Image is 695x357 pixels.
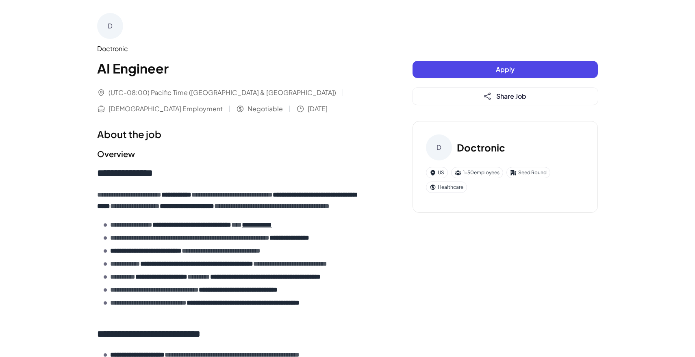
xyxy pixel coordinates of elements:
div: D [426,134,452,160]
div: US [426,167,448,178]
span: Share Job [496,92,526,100]
button: Apply [413,61,598,78]
span: [DATE] [308,104,328,114]
div: Healthcare [426,182,467,193]
div: D [97,13,123,39]
span: [DEMOGRAPHIC_DATA] Employment [109,104,223,114]
span: (UTC-08:00) Pacific Time ([GEOGRAPHIC_DATA] & [GEOGRAPHIC_DATA]) [109,88,336,97]
h3: Doctronic [457,140,505,155]
span: Negotiable [248,104,283,114]
div: Seed Round [506,167,550,178]
button: Share Job [413,88,598,105]
h2: Overview [97,148,380,160]
h1: About the job [97,127,380,141]
div: 1-50 employees [451,167,503,178]
h1: AI Engineer [97,58,380,78]
div: Doctronic [97,44,380,54]
span: Apply [496,65,515,74]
